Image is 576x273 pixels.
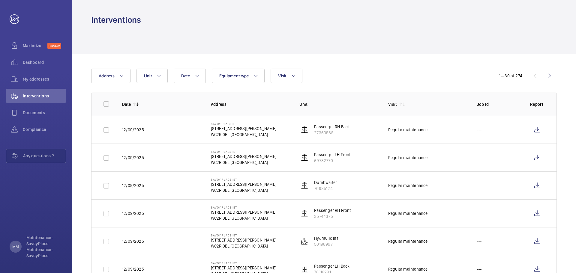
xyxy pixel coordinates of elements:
p: WC2R 0BL [GEOGRAPHIC_DATA] [211,159,276,165]
p: Savoy Place IET [211,178,276,181]
p: --- [477,155,482,161]
div: Regular maintenance [388,155,427,161]
span: Date [181,73,190,78]
span: Documents [23,110,66,116]
span: Address [99,73,115,78]
p: 12/09/2025 [122,182,144,188]
p: Passenger RH Front [314,207,351,213]
p: Date [122,101,131,107]
p: Savoy Place IET [211,150,276,153]
p: 12/09/2025 [122,238,144,244]
p: 12/09/2025 [122,127,144,133]
p: 69732770 [314,158,350,164]
p: Visit [388,101,397,107]
p: --- [477,210,482,216]
p: 12/09/2025 [122,155,144,161]
div: Regular maintenance [388,182,427,188]
p: MM [12,244,19,250]
p: --- [477,127,482,133]
p: Savoy Place IET [211,206,276,209]
button: Address [91,69,130,83]
span: Interventions [23,93,66,99]
p: Hydraulic lift [314,235,338,241]
span: Discover [47,43,61,49]
p: Address [211,101,290,107]
span: Any questions ? [23,153,66,159]
button: Date [174,69,206,83]
span: Equipment type [219,73,249,78]
span: Compliance [23,126,66,132]
p: 50198997 [314,241,338,247]
p: [STREET_ADDRESS][PERSON_NAME] [211,181,276,187]
p: 27360585 [314,130,350,136]
button: Equipment type [212,69,265,83]
img: platform_lift.svg [301,238,308,245]
img: elevator.svg [301,126,308,133]
p: --- [477,182,482,188]
p: 35744375 [314,213,351,219]
p: Passenger RH Back [314,124,350,130]
p: WC2R 0BL [GEOGRAPHIC_DATA] [211,215,276,221]
p: [STREET_ADDRESS][PERSON_NAME] [211,126,276,132]
p: Maintenance-SavoyPlace Maintenance-SavoyPlace [26,235,62,259]
div: Regular maintenance [388,127,427,133]
button: Visit [271,69,302,83]
p: 12/09/2025 [122,266,144,272]
div: 1 – 30 of 274 [499,73,522,79]
span: Maximize [23,43,47,49]
div: Regular maintenance [388,266,427,272]
p: --- [477,238,482,244]
p: WC2R 0BL [GEOGRAPHIC_DATA] [211,243,276,249]
p: 70935124 [314,185,337,191]
span: My addresses [23,76,66,82]
span: Visit [278,73,286,78]
p: 12/09/2025 [122,210,144,216]
p: --- [477,266,482,272]
p: Report [530,101,544,107]
img: elevator.svg [301,210,308,217]
h1: Interventions [91,14,141,25]
p: Savoy Place IET [211,233,276,237]
p: Savoy Place IET [211,122,276,126]
img: elevator.svg [301,154,308,161]
p: [STREET_ADDRESS][PERSON_NAME] [211,209,276,215]
span: Dashboard [23,59,66,65]
img: elevator.svg [301,182,308,189]
p: Job Id [477,101,520,107]
p: [STREET_ADDRESS][PERSON_NAME] [211,153,276,159]
p: [STREET_ADDRESS][PERSON_NAME] [211,237,276,243]
span: Unit [144,73,152,78]
div: Regular maintenance [388,238,427,244]
p: Passenger LH Front [314,152,350,158]
img: elevator.svg [301,266,308,273]
p: WC2R 0BL [GEOGRAPHIC_DATA] [211,132,276,138]
button: Unit [136,69,168,83]
p: Dumbwaiter [314,180,337,185]
p: Savoy Place IET [211,261,276,265]
p: Unit [299,101,379,107]
p: Passenger LH Back [314,263,349,269]
div: Regular maintenance [388,210,427,216]
p: WC2R 0BL [GEOGRAPHIC_DATA] [211,187,276,193]
p: [STREET_ADDRESS][PERSON_NAME] [211,265,276,271]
